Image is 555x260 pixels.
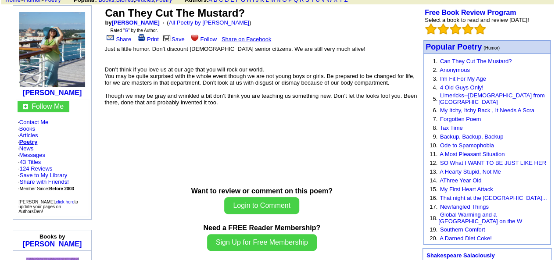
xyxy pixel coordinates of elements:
[430,151,437,157] font: 11.
[20,178,69,185] a: Share with Friends!
[162,34,172,41] img: library.gif
[169,19,250,26] a: All Poetry by [PERSON_NAME]
[224,202,299,209] a: Login to Comment
[440,107,534,114] a: My Itchy, Itchy Back , It Needs A Scra
[440,168,501,175] a: A Hearty Stupid, Not Me
[19,12,85,87] img: 2731.jpg
[440,133,504,140] a: Backup, Backup, Backup
[18,152,45,158] font: ·
[430,215,437,221] font: 18.
[104,73,419,86] div: You may be quite surprised with the whole event though we are not young boys or girls. Be prepare...
[440,116,481,122] a: Forgotten Poem
[430,226,437,233] font: 19.
[105,19,159,26] font: by
[433,67,437,73] font: 2.
[440,67,470,73] a: Anonymous
[430,177,437,184] font: 14.
[440,203,489,210] a: Newfangled Things
[474,23,486,35] img: bigemptystars.png
[20,172,67,178] a: Save to My Library
[450,23,461,35] img: bigemptystars.png
[104,93,419,106] div: Though we may be gray and wrinkled a bit don’t think you are teaching us something new. Don’t let...
[440,151,505,157] a: A Most Pleasant Situation
[20,165,52,172] a: 124 Reviews
[438,211,522,224] a: Global Warming and a [GEOGRAPHIC_DATA] on the W
[107,34,114,41] img: share_page.gif
[20,159,41,165] a: 43 Titles
[19,125,35,132] a: Books
[437,23,449,35] img: bigemptystars.png
[433,116,437,122] font: 7.
[438,92,544,105] a: Limericks--[DEMOGRAPHIC_DATA] from [GEOGRAPHIC_DATA]
[18,172,69,192] font: · · ·
[440,195,547,201] a: That night at the [GEOGRAPHIC_DATA]...
[53,253,54,256] img: shim.gif
[430,160,437,166] font: 12.
[440,84,483,91] a: 4 Old Guys Only!
[39,233,65,240] b: Books by
[430,142,437,149] font: 10.
[105,36,131,43] a: Share
[440,75,486,82] a: I'm Fit For My Age
[191,187,333,195] b: Want to review or comment on this poem?
[19,145,34,152] a: News
[136,36,159,43] a: Print
[19,132,38,139] a: Articles
[19,139,37,145] a: Poetry
[23,240,82,248] a: [PERSON_NAME]
[189,36,217,43] a: Follow
[440,142,494,149] a: Ode to Spamophobia
[433,133,437,140] font: 9.
[462,23,473,35] img: bigemptystars.png
[224,197,299,214] button: Login to Comment
[191,34,198,41] img: heart.gif
[52,253,53,256] img: shim.gif
[430,168,437,175] font: 13.
[430,186,437,192] font: 15.
[110,28,158,33] font: Rated " " by the Author.
[20,186,74,191] font: Member Since:
[433,107,437,114] font: 6.
[104,46,365,52] font: Just a little humor. Don't discount [DEMOGRAPHIC_DATA] senior citizens. We are still very much al...
[430,195,437,201] font: 16.
[440,125,462,131] a: Tax Time
[433,58,437,64] font: 1.
[426,43,482,51] a: Popular Poetry
[425,17,529,23] font: Select a book to read and review [DATE]!
[430,235,437,242] font: 20.
[430,203,437,210] font: 17.
[32,103,64,110] a: Follow Me
[19,152,45,158] a: Messages
[105,7,245,19] font: Can They Cut The Mustard?
[440,177,481,184] a: AThree Year Old
[433,84,437,91] font: 4.
[19,119,48,125] a: Contact Me
[222,36,271,43] a: Share on Facebook
[433,125,437,131] font: 8.
[207,234,317,251] button: Sign Up for Free Membership
[125,28,128,33] a: G
[433,75,437,82] font: 3.
[23,89,82,96] a: [PERSON_NAME]
[203,224,320,232] b: Need a FREE Reader Membership?
[425,9,516,16] a: Free Book Review Program
[425,23,437,35] img: bigemptystars.png
[433,96,437,102] font: 5.
[207,239,317,246] a: Sign Up for Free Membership
[483,46,500,50] font: (Humor)
[440,58,512,64] a: Can They Cut The Mustard?
[56,199,74,204] a: click here
[440,186,493,192] a: My First Heart Attack
[49,186,74,191] b: Before 2003
[440,226,485,233] a: Southern Comfort
[18,199,78,214] font: [PERSON_NAME], to update your pages on AuthorsDen!
[440,235,492,242] a: A Darned Diet Coke!
[162,36,185,43] a: Save
[23,104,28,109] img: gc.jpg
[440,160,546,166] a: SO What I WANT TO BE JUST LIKE HER
[112,19,160,26] a: [PERSON_NAME]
